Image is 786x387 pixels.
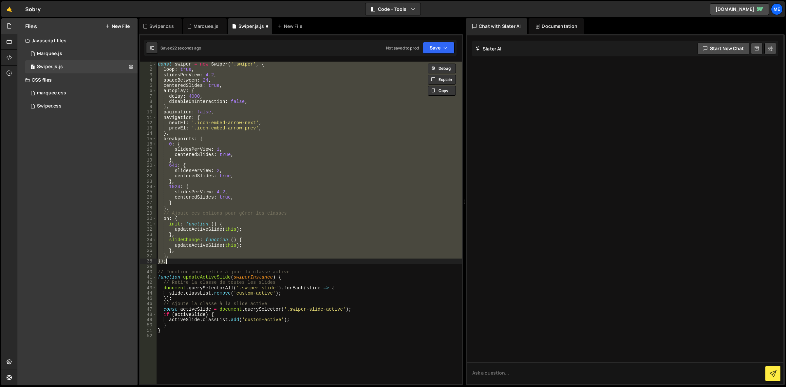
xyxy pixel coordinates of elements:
div: 22 [140,173,157,179]
div: 30 [140,216,157,221]
div: 28 [140,205,157,211]
div: 6 [140,88,157,93]
div: 21 [140,168,157,173]
div: marquee.css [37,90,66,96]
div: 31 [140,222,157,227]
div: 22 seconds ago [172,45,201,51]
div: 52 [140,333,157,339]
div: 13 [140,126,157,131]
button: Start new chat [697,43,749,54]
div: 47 [140,307,157,312]
div: 5 [140,83,157,88]
button: Explain [428,75,456,85]
div: Marquee.js [194,23,219,29]
div: 38 [140,259,157,264]
div: 41 [140,275,157,280]
div: New File [277,23,305,29]
div: 12 [140,120,157,126]
div: 45 [140,296,157,301]
div: 26 [140,195,157,200]
div: 18 [140,152,157,157]
div: Swiper.css [37,103,62,109]
div: 20 [140,163,157,168]
div: 44 [140,291,157,296]
div: 51 [140,328,157,333]
div: 19 [140,158,157,163]
div: 46 [140,301,157,306]
a: Me [771,3,783,15]
h2: Files [25,23,37,30]
div: 9 [140,104,157,109]
div: 27 [140,200,157,205]
div: CSS files [17,73,138,87]
div: 23 [140,179,157,184]
div: 17 [140,147,157,152]
div: 34 [140,237,157,242]
div: Documentation [529,18,584,34]
div: Swiper.js.js [25,60,140,73]
div: 16 [140,142,157,147]
div: 8 [140,99,157,104]
a: [DOMAIN_NAME] [710,3,769,15]
div: 49 [140,317,157,322]
div: 7 [140,94,157,99]
div: 40 [140,269,157,275]
div: 14 [140,131,157,136]
div: 29 [140,211,157,216]
div: Swiper.css [149,23,174,29]
button: New File [105,24,130,29]
div: 43 [140,285,157,291]
div: 17376/48371.js [25,47,140,60]
div: Chat with Slater AI [466,18,527,34]
h2: Slater AI [476,46,502,52]
span: 1 [31,65,35,70]
div: Sobry [25,5,41,13]
div: 17376/48372.css [25,87,138,100]
div: 4 [140,78,157,83]
div: 24 [140,184,157,189]
a: 🤙 [1,1,17,17]
div: 42 [140,280,157,285]
div: 17376/48386.css [25,100,138,113]
button: Save [423,42,455,54]
div: Javascript files [17,34,138,47]
button: Code + Tools [365,3,421,15]
div: 37 [140,253,157,259]
div: 32 [140,227,157,232]
div: 11 [140,115,157,120]
div: 25 [140,189,157,195]
button: Debug [428,64,456,73]
div: Marquee.js [37,51,62,57]
div: Swiper.js.js [37,64,63,70]
div: 3 [140,72,157,78]
div: 36 [140,248,157,253]
div: 2 [140,67,157,72]
div: 10 [140,109,157,115]
button: Copy [428,86,456,96]
div: Swiper.js.js [238,23,264,29]
div: 1 [140,62,157,67]
div: 15 [140,136,157,142]
div: Not saved to prod [386,45,419,51]
div: 33 [140,232,157,237]
div: 35 [140,243,157,248]
div: 48 [140,312,157,317]
div: 50 [140,322,157,328]
div: Saved [160,45,201,51]
div: 39 [140,264,157,269]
